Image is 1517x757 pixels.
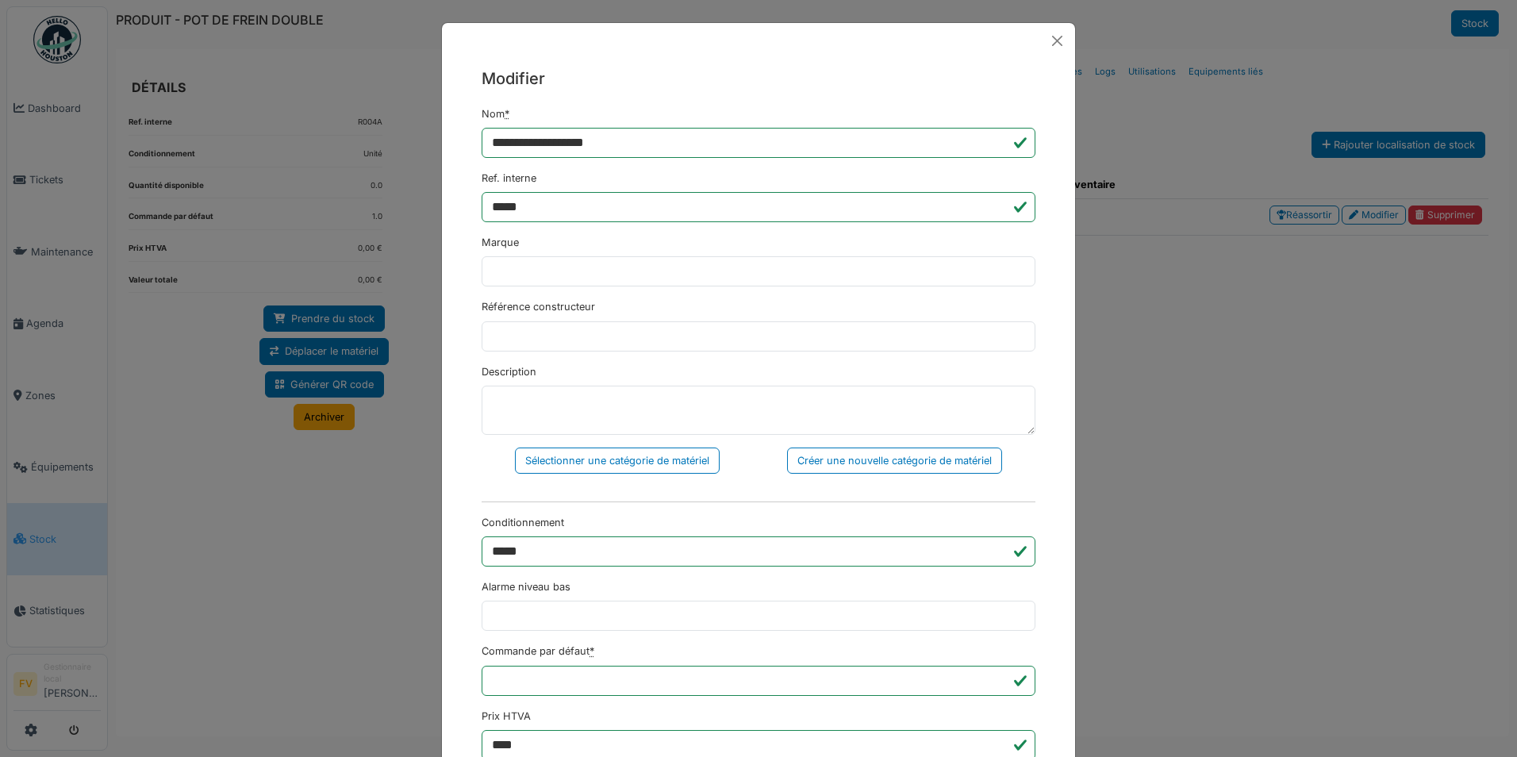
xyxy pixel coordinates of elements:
div: Sélectionner une catégorie de matériel [515,448,720,474]
abbr: Requis [505,108,509,120]
label: Nom [482,106,509,121]
h5: Modifier [482,67,1035,90]
label: Commande par défaut [482,644,594,659]
label: Référence constructeur [482,299,595,314]
abbr: Requis [590,645,594,657]
div: Créer une nouvelle catégorie de matériel [787,448,1002,474]
label: Description [482,364,536,379]
button: Close [1046,29,1069,52]
label: Marque [482,235,519,250]
label: Alarme niveau bas [482,579,570,594]
label: Ref. interne [482,171,536,186]
label: Prix HTVA [482,709,531,724]
label: Conditionnement [482,515,564,530]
